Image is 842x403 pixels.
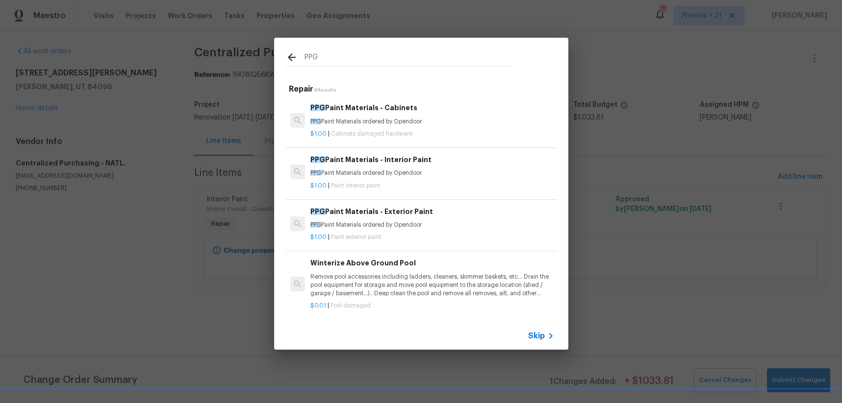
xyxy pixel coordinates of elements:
span: Pool damaged [331,303,371,308]
span: $0.01 [310,303,326,308]
p: Paint Materials ordered by Opendoor [310,118,554,126]
span: Cabinets damaged hardware [331,131,412,137]
input: Search issues or repairs [305,51,512,66]
span: $1.00 [310,183,327,189]
span: $1.00 [310,234,327,240]
h6: Paint Materials - Exterior Paint [310,206,554,217]
p: | [310,302,554,310]
span: PPG [310,156,325,163]
span: $1.00 [310,131,327,137]
h5: Repair [289,84,557,95]
span: PPG [310,208,325,215]
span: Paint interior paint [331,183,380,189]
span: PPG [310,170,321,176]
span: Skip [528,331,545,341]
p: Paint Materials ordered by Opendoor [310,169,554,177]
p: Paint Materials ordered by Opendoor [310,221,554,229]
h6: Paint Materials - Interior Paint [310,154,554,165]
p: Remove pool accessories including ladders, cleaners, skimmer baskets, etc… Drain the pool equipme... [310,273,554,298]
span: PPG [310,119,321,124]
p: | [310,130,554,138]
p: | [310,182,554,190]
span: 4 Results [313,88,336,93]
h6: Paint Materials - Cabinets [310,102,554,113]
span: Paint exterior paint [331,234,382,240]
span: PPG [310,222,321,228]
h6: Winterize Above Ground Pool [310,258,554,268]
span: PPG [310,104,325,111]
p: | [310,233,554,241]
